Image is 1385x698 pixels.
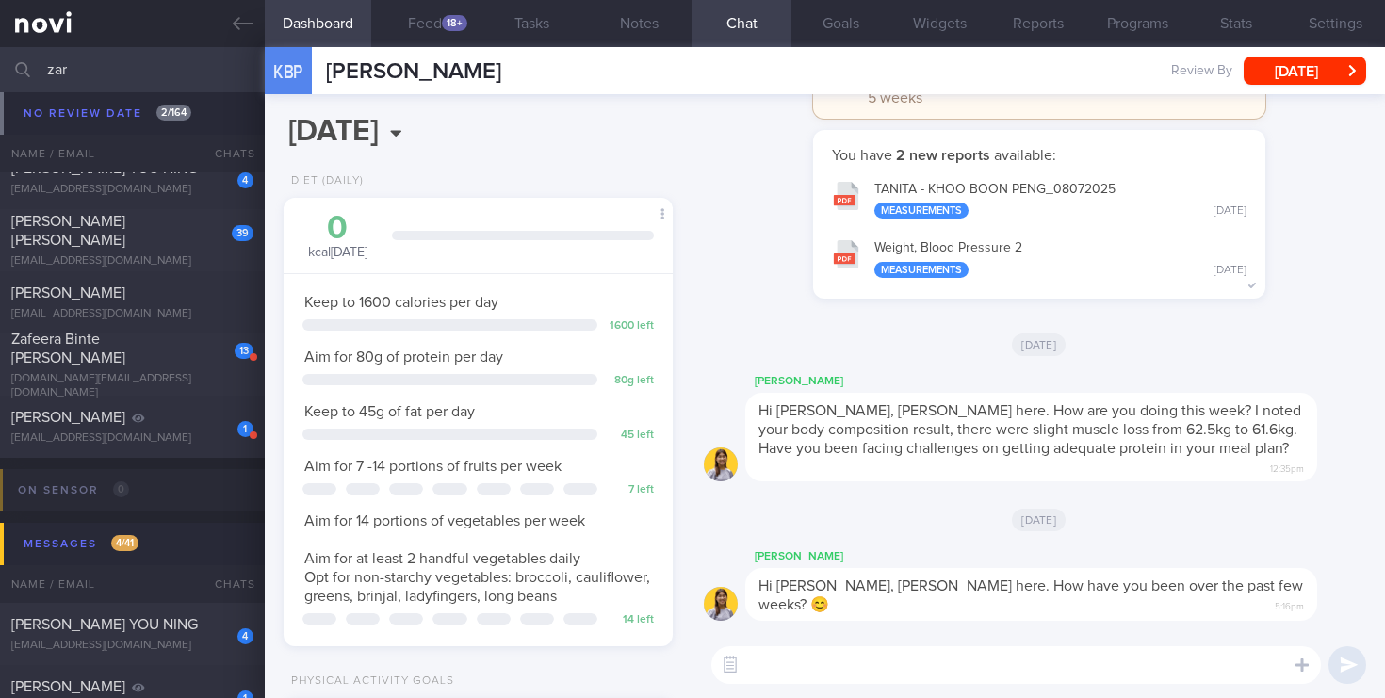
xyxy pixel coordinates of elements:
div: Measurements [874,203,969,219]
span: Zafeera Binte [PERSON_NAME] [11,332,125,365]
span: Review By [1171,63,1232,80]
span: Opt for non-starchy vegetables: broccoli, cauliflower, greens, brinjal, ladyfingers, long beans [304,570,650,604]
div: 4 [237,172,253,188]
div: [PERSON_NAME][EMAIL_ADDRESS][PERSON_NAME][DOMAIN_NAME] [11,123,253,152]
span: 12:35pm [1270,458,1304,476]
div: 4 [237,628,253,644]
span: [PERSON_NAME] [11,679,125,694]
span: [PERSON_NAME] [PERSON_NAME] [11,83,125,117]
div: On sensor [13,478,134,503]
span: Hi [PERSON_NAME], [PERSON_NAME] here. How have you been over the past few weeks? 😊 [758,578,1303,612]
div: kcal [DATE] [302,212,373,262]
div: 45 left [607,429,654,443]
div: 14 left [607,613,654,627]
span: [PERSON_NAME] [326,60,501,83]
div: Weight, Blood Pressure 2 [874,240,1246,278]
span: [PERSON_NAME] [11,410,125,425]
span: 5 weeks [868,90,922,106]
div: Messages [19,531,143,557]
div: 18+ [442,15,467,31]
span: Keep to 1600 calories per day [304,295,498,310]
div: TANITA - KHOO BOON PENG_ 08072025 [874,182,1246,219]
span: 0 [113,481,129,497]
div: [EMAIL_ADDRESS][DOMAIN_NAME] [11,254,253,268]
span: Hi [PERSON_NAME], [PERSON_NAME] here. How are you doing this week? I noted your body composition ... [758,403,1301,456]
span: [PERSON_NAME] YOU NING [11,617,198,632]
div: [EMAIL_ADDRESS][DOMAIN_NAME] [11,639,253,653]
span: [DATE] [1012,333,1066,356]
div: [EMAIL_ADDRESS][DOMAIN_NAME] [11,431,253,446]
span: 4 / 41 [111,535,138,551]
div: 13 [235,343,253,359]
button: TANITA - KHOO BOON PENG_08072025 Measurements [DATE] [823,170,1256,229]
div: 1600 left [607,319,654,333]
div: 7 left [607,483,654,497]
div: [DATE] [1214,264,1246,278]
span: [PERSON_NAME] [11,285,125,300]
div: Diet (Daily) [284,174,364,188]
span: 5:16pm [1275,595,1304,613]
span: [PERSON_NAME] YOU NING [11,161,198,176]
div: Chats [189,565,265,603]
div: [DOMAIN_NAME][EMAIL_ADDRESS][DOMAIN_NAME] [11,372,253,400]
div: [EMAIL_ADDRESS][DOMAIN_NAME] [11,183,253,197]
span: Aim for 7 -14 portions of fruits per week [304,459,562,474]
span: Aim for 80g of protein per day [304,349,503,365]
strong: 2 new reports [892,148,994,163]
div: KBP [260,36,317,108]
div: 0 [302,212,373,245]
div: Physical Activity Goals [284,674,454,689]
div: [DATE] [1214,204,1246,219]
span: Aim for 14 portions of vegetables per week [304,513,585,528]
span: Aim for at least 2 handful vegetables daily [304,551,580,566]
span: Keep to 45g of fat per day [304,404,475,419]
div: [PERSON_NAME] [745,370,1374,393]
div: [EMAIL_ADDRESS][DOMAIN_NAME] [11,307,253,321]
div: 80 g left [607,374,654,388]
span: [DATE] [1012,509,1066,531]
div: [PERSON_NAME] [745,545,1374,568]
span: [PERSON_NAME] [PERSON_NAME] [11,214,125,248]
div: 1 [237,421,253,437]
div: Measurements [874,262,969,278]
button: [DATE] [1244,57,1366,85]
div: 39 [232,225,253,241]
button: Weight, Blood Pressure 2 Measurements [DATE] [823,228,1256,287]
p: You have available: [832,146,1246,165]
